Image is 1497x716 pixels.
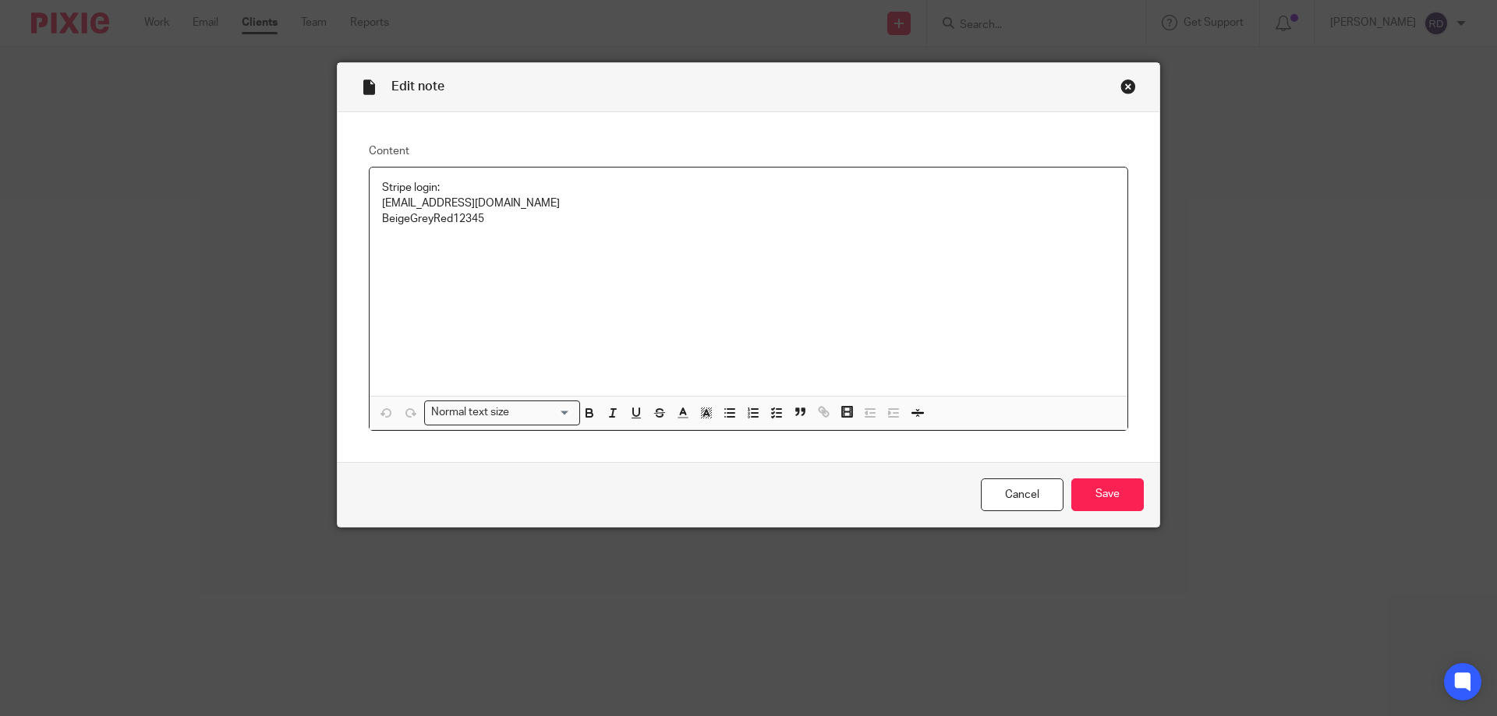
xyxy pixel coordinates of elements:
[428,404,513,421] span: Normal text size
[382,180,1115,196] p: Stripe login:
[382,196,1115,211] p: [EMAIL_ADDRESS][DOMAIN_NAME]
[1071,478,1144,512] input: Save
[515,404,571,421] input: Search for option
[424,400,580,425] div: Search for option
[382,211,1115,227] p: BeigeGreyRed12345
[1120,79,1136,94] div: Close this dialog window
[369,143,1128,159] label: Content
[981,478,1063,512] a: Cancel
[391,80,444,93] span: Edit note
